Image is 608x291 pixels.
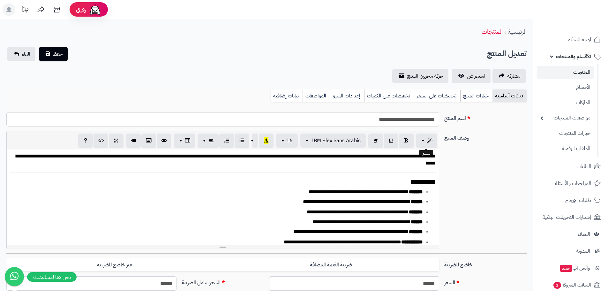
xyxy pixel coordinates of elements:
[330,89,364,102] a: إعدادات السيو
[565,17,602,30] img: logo-2.png
[419,150,433,157] div: تنسيق
[537,66,594,79] a: المنتجات
[392,69,448,83] a: حركة مخزون المنتج
[89,3,101,16] img: ai-face.png
[578,230,590,239] span: العملاء
[76,6,86,13] span: رفيق
[452,69,491,83] a: استعراض
[487,47,527,60] h2: تعديل المنتج
[53,50,63,58] span: حفظ
[537,176,604,191] a: المراجعات والأسئلة
[179,276,266,287] label: السعر شامل الضريبة
[553,280,591,289] span: السلات المتروكة
[537,96,594,110] a: الماركات
[442,276,529,287] label: السعر
[364,89,414,102] a: تخفيضات على الكميات
[576,162,591,171] span: الطلبات
[467,72,485,80] span: استعراض
[17,3,33,18] a: تحديثات المنصة
[6,258,223,272] label: غير خاضع للضريبه
[537,126,594,140] a: خيارات المنتجات
[559,264,590,272] span: وآتس آب
[567,35,591,44] span: لوحة التحكم
[492,89,527,102] a: بيانات أساسية
[303,89,330,102] a: المواصفات
[537,243,604,259] a: المدونة
[460,89,492,102] a: خيارات المنتج
[271,89,303,102] a: بيانات إضافية
[414,89,460,102] a: تخفيضات على السعر
[543,213,591,222] span: إشعارات التحويلات البنكية
[537,210,604,225] a: إشعارات التحويلات البنكية
[492,69,526,83] a: مشاركه
[576,247,590,256] span: المدونة
[537,32,604,47] a: لوحة التحكم
[39,47,68,61] button: حفظ
[537,193,604,208] a: طلبات الإرجاع
[223,258,439,272] label: ضريبة القيمة المضافة
[286,137,293,144] span: 16
[553,282,561,289] span: 1
[7,47,35,61] a: الغاء
[442,258,529,269] label: خاضع للضريبة
[537,80,594,94] a: الأقسام
[300,134,366,148] button: IBM Plex Sans Arabic
[312,137,361,144] span: IBM Plex Sans Arabic
[507,72,521,80] span: مشاركه
[556,52,591,61] span: الأقسام والمنتجات
[537,260,604,276] a: وآتس آبجديد
[442,132,529,142] label: وصف المنتج
[482,27,503,36] a: المنتجات
[555,179,591,188] span: المراجعات والأسئلة
[560,265,572,272] span: جديد
[537,142,594,156] a: الملفات الرقمية
[537,159,604,174] a: الطلبات
[22,50,30,58] span: الغاء
[442,112,529,122] label: اسم المنتج
[276,134,298,148] button: 16
[407,72,443,80] span: حركة مخزون المنتج
[537,111,594,125] a: مواصفات المنتجات
[537,226,604,242] a: العملاء
[508,27,527,36] a: الرئيسية
[565,196,591,205] span: طلبات الإرجاع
